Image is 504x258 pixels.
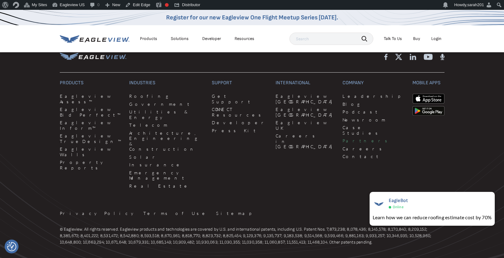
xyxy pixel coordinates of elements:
[212,128,268,133] a: Press Kit
[276,80,335,86] h3: International
[129,170,204,181] a: Emergency Management
[413,36,420,42] a: Buy
[212,107,268,117] a: CONNECT Resources
[467,2,484,7] span: sarah201
[276,93,335,104] a: Eagleview [GEOGRAPHIC_DATA]
[60,80,122,86] h3: Products
[129,154,204,160] a: Solar
[129,93,204,99] a: Roofing
[60,226,445,245] p: © Eagleview. All rights reserved. Eagleview products and technologies are covered by U.S. and int...
[342,101,405,107] a: Blog
[412,80,445,86] h3: Mobile Apps
[7,242,16,251] img: Revisit consent button
[342,125,405,136] a: Case Studies
[60,120,122,131] a: Eagleview Inform™
[60,211,136,216] a: Privacy Policy
[165,3,169,7] div: Focus keyphrase not set
[431,36,441,42] div: Login
[342,117,405,123] a: Newsroom
[60,146,122,157] a: Eagleview Walls
[389,198,408,204] span: EagleBot
[129,80,204,86] h3: Industries
[129,183,204,189] a: Real Estate
[216,211,256,216] a: Sitemap
[384,36,402,42] div: Talk To Us
[166,14,338,21] a: Register for our new Eagleview One Flight Meetup Series [DATE].
[60,93,122,104] a: Eagleview Assess™
[129,162,204,168] a: Insurance
[342,146,405,152] a: Careers
[393,205,404,209] span: Online
[212,120,268,125] a: Developer
[212,80,268,86] h3: Support
[342,138,405,144] a: Partners
[373,214,492,221] div: Learn how we can reduce roofing estimate cost by 70%
[276,107,335,117] a: Eagleview [GEOGRAPHIC_DATA]
[235,36,254,42] div: Resources
[276,120,335,131] a: Eagleview UK
[342,80,405,86] h3: Company
[140,36,157,42] div: Products
[60,107,122,117] a: Eagleview Bid Perfect™
[202,36,221,42] a: Developer
[412,93,445,103] img: apple-app-store.png
[129,109,204,120] a: Utilities & Energy
[342,93,405,99] a: Leadership
[60,133,122,144] a: Eagleview TrueDesign™
[129,101,204,107] a: Government
[342,109,405,115] a: Podcast
[129,122,204,128] a: Telecom
[129,130,204,152] a: Architecture, Engineering & Construction
[412,106,445,116] img: google-play-store_b9643a.png
[373,198,385,210] img: EagleBot
[171,36,189,42] div: Solutions
[60,160,122,170] a: Property Reports
[7,242,16,251] button: Consent Preferences
[212,93,268,104] a: Get Support
[143,211,209,216] a: Terms of Use
[342,154,405,159] a: Contact
[289,33,373,45] input: Search
[276,133,335,149] a: Careers in [GEOGRAPHIC_DATA]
